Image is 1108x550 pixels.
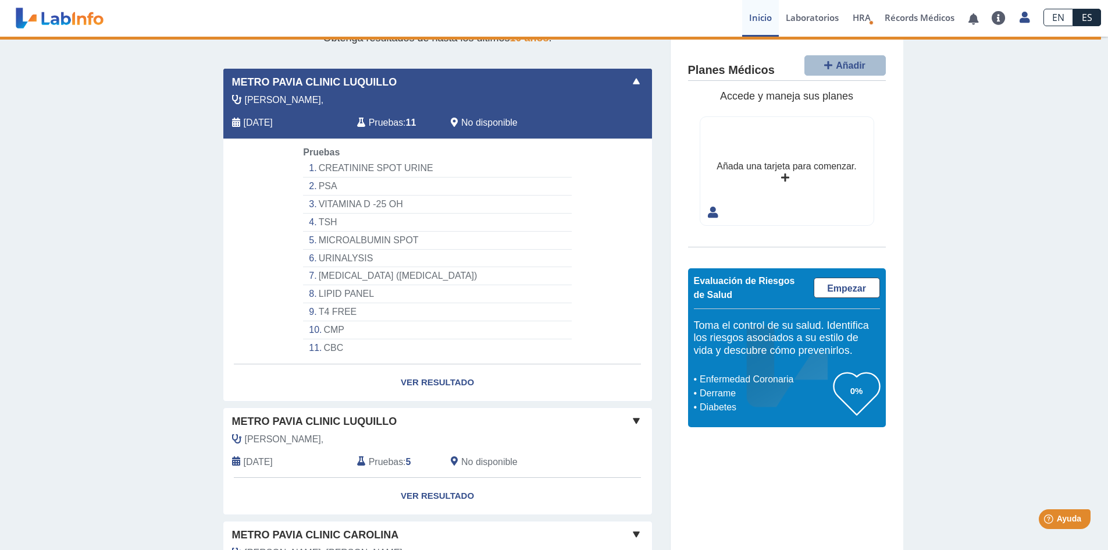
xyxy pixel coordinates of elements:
[303,285,571,303] li: LIPID PANEL
[510,32,549,44] span: 10 años
[720,90,853,102] span: Accede y maneja sus planes
[1073,9,1101,26] a: ES
[814,278,880,298] a: Empezar
[406,118,416,127] b: 11
[694,276,795,300] span: Evaluación de Riesgos de Salud
[303,214,571,232] li: TSH
[804,55,886,76] button: Añadir
[717,159,856,173] div: Añada una tarjeta para comenzar.
[369,116,403,130] span: Pruebas
[223,364,652,401] a: Ver Resultado
[245,93,324,107] span: Del Toro,
[697,386,833,400] li: Derrame
[244,116,273,130] span: 2025-08-11
[697,372,833,386] li: Enfermedad Coronaria
[303,147,340,157] span: Pruebas
[461,116,518,130] span: No disponible
[303,196,571,214] li: VITAMINA D -25 OH
[833,384,880,398] h3: 0%
[688,63,775,77] h4: Planes Médicos
[303,178,571,196] li: PSA
[827,283,866,293] span: Empezar
[303,159,571,178] li: CREATININE SPOT URINE
[1043,9,1073,26] a: EN
[369,455,403,469] span: Pruebas
[245,432,324,446] span: Rosario Burgos,
[461,455,518,469] span: No disponible
[303,321,571,339] li: CMP
[303,339,571,357] li: CBC
[303,303,571,321] li: T4 FREE
[1004,505,1095,537] iframe: Help widget launcher
[323,32,551,44] span: Obtenga resultados de hasta los últimos .
[232,74,397,90] span: Metro Pavia Clinic Luquillo
[223,478,652,514] a: Ver Resultado
[836,61,865,70] span: Añadir
[348,455,442,469] div: :
[232,527,399,543] span: Metro Pavia Clinic Carolina
[244,455,273,469] span: 2025-05-01
[697,400,833,414] li: Diabetes
[853,12,871,23] span: HRA
[303,250,571,268] li: URINALYSIS
[694,320,880,357] h5: Toma el control de su salud. Identifica los riesgos asociados a su estilo de vida y descubre cómo...
[348,116,442,130] div: :
[406,457,411,467] b: 5
[303,267,571,285] li: [MEDICAL_DATA] ([MEDICAL_DATA])
[303,232,571,250] li: MICROALBUMIN SPOT
[232,414,397,430] span: Metro Pavia Clinic Luquillo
